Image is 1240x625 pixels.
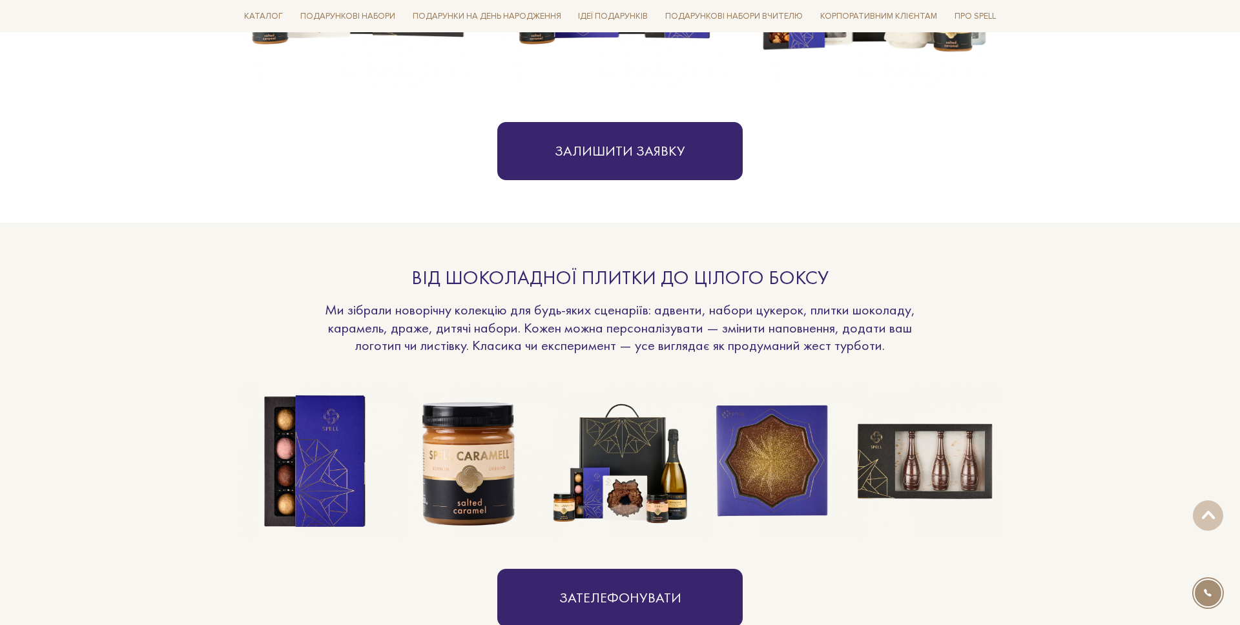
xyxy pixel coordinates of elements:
p: Ми зібрали новорічну колекцію для будь-яких сценаріїв: адвенти, набори цукерок, плитки шоколаду, ... [323,301,917,354]
button: Залишити заявку [497,122,743,180]
a: Ідеї подарунків [573,6,653,26]
a: Подарункові набори [295,6,400,26]
a: Каталог [239,6,288,26]
a: Про Spell [949,6,1001,26]
a: Подарунки на День народження [408,6,566,26]
div: Від шоколадної плитки до цілого боксу [323,265,917,291]
a: Подарункові набори Вчителю [660,5,808,27]
a: Корпоративним клієнтам [815,6,942,26]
